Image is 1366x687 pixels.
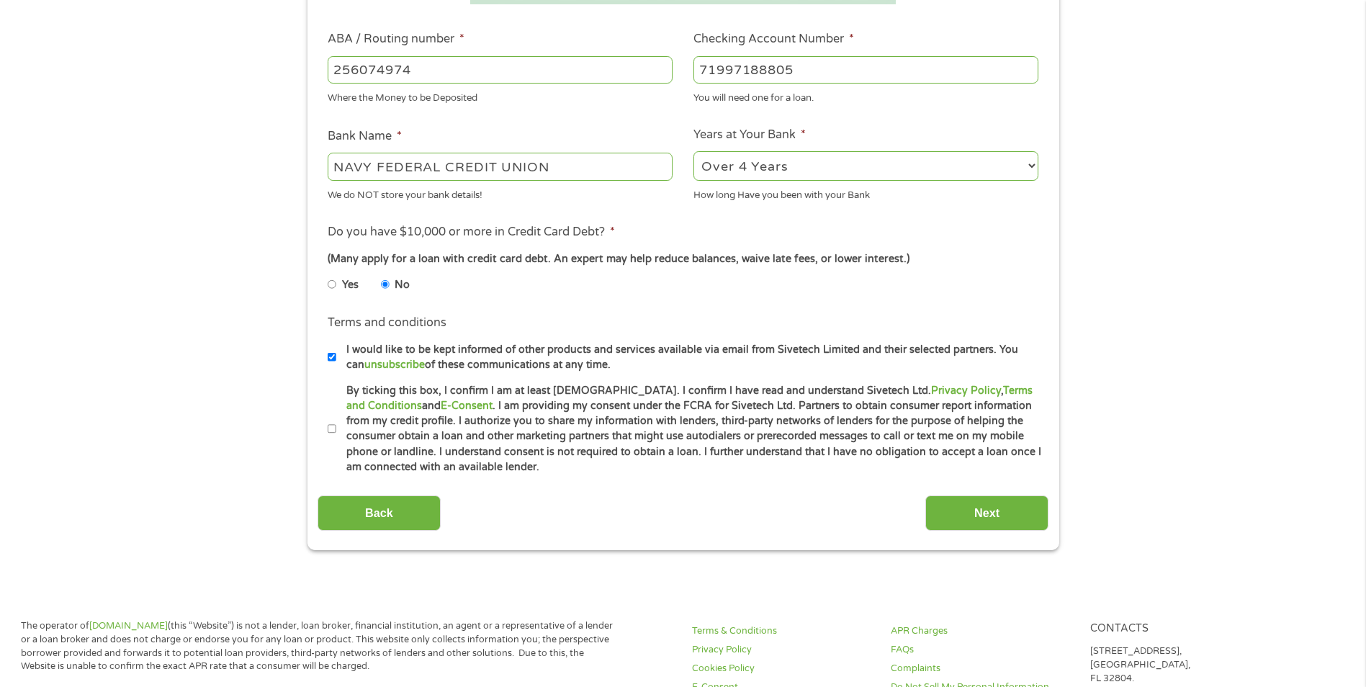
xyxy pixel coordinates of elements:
[692,662,873,675] a: Cookies Policy
[692,643,873,657] a: Privacy Policy
[925,495,1048,531] input: Next
[931,385,1001,397] a: Privacy Policy
[21,619,619,674] p: The operator of (this “Website”) is not a lender, loan broker, financial institution, an agent or...
[328,56,673,84] input: 263177916
[891,643,1072,657] a: FAQs
[1090,645,1272,686] p: [STREET_ADDRESS], [GEOGRAPHIC_DATA], FL 32804.
[336,342,1043,373] label: I would like to be kept informed of other products and services available via email from Sivetech...
[328,86,673,106] div: Where the Money to be Deposited
[328,225,615,240] label: Do you have $10,000 or more in Credit Card Debt?
[328,251,1038,267] div: (Many apply for a loan with credit card debt. An expert may help reduce balances, waive late fees...
[891,662,1072,675] a: Complaints
[328,183,673,202] div: We do NOT store your bank details!
[693,32,854,47] label: Checking Account Number
[336,383,1043,475] label: By ticking this box, I confirm I am at least [DEMOGRAPHIC_DATA]. I confirm I have read and unders...
[364,359,425,371] a: unsubscribe
[692,624,873,638] a: Terms & Conditions
[328,315,446,331] label: Terms and conditions
[891,624,1072,638] a: APR Charges
[346,385,1033,412] a: Terms and Conditions
[395,277,410,293] label: No
[693,56,1038,84] input: 345634636
[328,129,402,144] label: Bank Name
[1090,622,1272,636] h4: Contacts
[328,32,464,47] label: ABA / Routing number
[693,183,1038,202] div: How long Have you been with your Bank
[693,127,806,143] label: Years at Your Bank
[441,400,493,412] a: E-Consent
[89,620,168,632] a: [DOMAIN_NAME]
[693,86,1038,106] div: You will need one for a loan.
[342,277,359,293] label: Yes
[318,495,441,531] input: Back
